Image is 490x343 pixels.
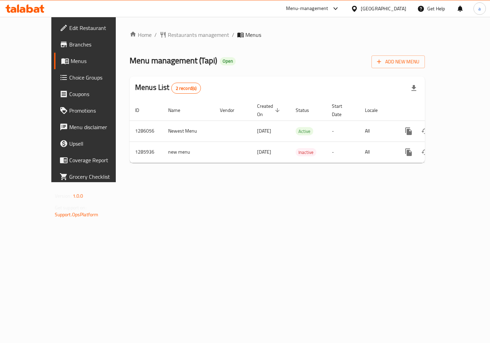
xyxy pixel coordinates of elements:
span: Created On [257,102,282,118]
span: Menu management ( Tapi ) [130,53,217,68]
span: Open [220,58,236,64]
a: Promotions [54,102,133,119]
span: Vendor [220,106,243,114]
td: 1285936 [130,142,163,163]
td: All [359,121,395,142]
div: Export file [406,80,422,96]
span: Coverage Report [69,156,127,164]
td: - [326,121,359,142]
div: Open [220,57,236,65]
td: 1286056 [130,121,163,142]
a: Upsell [54,135,133,152]
span: 1.0.0 [73,191,83,200]
a: Edit Restaurant [54,20,133,36]
span: Grocery Checklist [69,173,127,181]
a: Support.OpsPlatform [55,210,99,219]
div: Menu-management [286,4,328,13]
span: Choice Groups [69,73,127,82]
a: Grocery Checklist [54,168,133,185]
span: [DATE] [257,126,271,135]
a: Branches [54,36,133,53]
td: All [359,142,395,163]
span: Promotions [69,106,127,115]
td: Newest Menu [163,121,214,142]
span: Start Date [332,102,351,118]
span: Inactive [296,148,316,156]
span: Menus [245,31,261,39]
span: Branches [69,40,127,49]
a: Menu disclaimer [54,119,133,135]
span: ID [135,106,148,114]
table: enhanced table [130,100,472,163]
button: Add New Menu [371,55,425,68]
nav: breadcrumb [130,31,425,39]
span: Add New Menu [377,58,419,66]
span: Active [296,127,313,135]
span: Upsell [69,139,127,148]
a: Menus [54,53,133,69]
span: Coupons [69,90,127,98]
span: Edit Restaurant [69,24,127,32]
span: a [478,5,481,12]
div: Total records count [171,83,201,94]
a: Choice Groups [54,69,133,86]
span: 2 record(s) [172,85,201,92]
li: / [232,31,234,39]
a: Restaurants management [160,31,229,39]
span: Version: [55,191,72,200]
button: more [400,123,417,139]
span: Status [296,106,318,114]
a: Coverage Report [54,152,133,168]
span: [DATE] [257,147,271,156]
div: [GEOGRAPHIC_DATA] [361,5,406,12]
button: Change Status [417,144,433,160]
td: - [326,142,359,163]
span: Restaurants management [168,31,229,39]
span: Menus [71,57,127,65]
li: / [154,31,157,39]
span: Name [168,106,189,114]
span: Locale [365,106,387,114]
a: Home [130,31,152,39]
button: Change Status [417,123,433,139]
a: Coupons [54,86,133,102]
span: Menu disclaimer [69,123,127,131]
button: more [400,144,417,160]
th: Actions [395,100,472,121]
td: new menu [163,142,214,163]
h2: Menus List [135,82,201,94]
span: Get support on: [55,203,86,212]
